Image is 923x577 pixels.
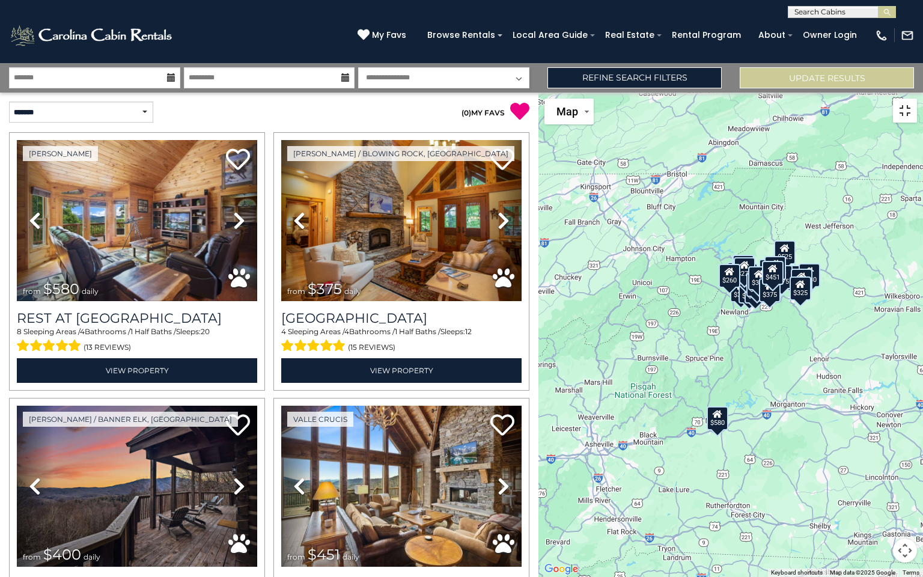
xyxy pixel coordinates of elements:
span: $375 [308,280,342,298]
img: thumbnail_164747674.jpeg [17,140,257,301]
a: Rental Program [666,26,747,44]
h3: Rest at Mountain Crest [17,310,257,326]
a: My Favs [358,29,409,42]
div: $525 [774,240,796,264]
a: [PERSON_NAME] / Blowing Rock, [GEOGRAPHIC_DATA] [287,146,514,161]
span: 12 [465,327,472,336]
a: [PERSON_NAME] [23,146,98,161]
span: from [23,552,41,561]
span: daily [82,287,99,296]
a: About [752,26,791,44]
a: [GEOGRAPHIC_DATA] [281,310,522,326]
img: White-1-2.png [9,23,175,47]
span: My Favs [372,29,406,41]
div: $380 [782,265,804,289]
a: Refine Search Filters [547,67,722,88]
span: 4 [80,327,85,336]
img: thumbnail_163977593.jpeg [17,406,257,567]
span: from [287,287,305,296]
img: phone-regular-white.png [875,29,888,42]
div: $305 [746,273,768,297]
div: $290 [739,279,760,304]
div: $580 [707,406,728,430]
a: Valle Crucis [287,412,353,427]
div: $270 [734,257,755,281]
span: 1 Half Baths / [130,327,176,336]
div: $345 [745,279,766,304]
img: Google [541,561,581,577]
span: (15 reviews) [348,340,395,355]
div: $375 [759,278,781,302]
div: $325 [790,276,811,301]
div: Sleeping Areas / Bathrooms / Sleeps: [17,326,257,355]
h3: Mountain Song Lodge [281,310,522,326]
span: $580 [43,280,79,298]
img: thumbnail_163270761.jpeg [281,406,522,567]
a: [PERSON_NAME] / Banner Elk, [GEOGRAPHIC_DATA] [23,412,238,427]
a: Terms [903,569,919,576]
button: Keyboard shortcuts [771,569,823,577]
span: $451 [308,546,340,563]
span: daily [344,287,361,296]
div: $245 [764,256,786,280]
a: Open this area in Google Maps (opens a new window) [541,561,581,577]
a: Add to favorites [226,413,250,439]
div: Sleeping Areas / Bathrooms / Sleeps: [281,326,522,355]
a: Add to favorites [226,147,250,173]
img: thumbnail_163269168.jpeg [281,140,522,301]
a: Add to favorites [490,413,514,439]
span: daily [84,552,100,561]
a: Local Area Guide [507,26,594,44]
a: View Property [17,358,257,383]
a: Real Estate [599,26,660,44]
span: Map data ©2025 Google [830,569,895,576]
span: 20 [201,327,210,336]
span: from [23,287,41,296]
span: daily [343,552,359,561]
span: 4 [281,327,286,336]
div: $325 [733,255,754,279]
div: $930 [799,263,820,287]
div: $451 [762,261,784,285]
img: mail-regular-white.png [901,29,914,42]
span: ( ) [461,108,471,117]
div: $302 [748,266,770,290]
a: (0)MY FAVS [461,108,505,117]
div: $355 [730,278,752,302]
a: Rest at [GEOGRAPHIC_DATA] [17,310,257,326]
span: 8 [17,327,22,336]
button: Change map style [544,99,594,124]
a: Owner Login [797,26,863,44]
button: Toggle fullscreen view [893,99,917,123]
span: $400 [43,546,81,563]
span: Map [556,105,578,118]
a: View Property [281,358,522,383]
div: $260 [719,264,740,288]
span: from [287,552,305,561]
button: Update Results [740,67,914,88]
button: Map camera controls [893,539,917,563]
span: (13 reviews) [84,340,131,355]
span: 0 [464,108,469,117]
a: Browse Rentals [421,26,501,44]
div: $226 [791,269,812,293]
span: 4 [344,327,349,336]
span: 1 Half Baths / [395,327,440,336]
